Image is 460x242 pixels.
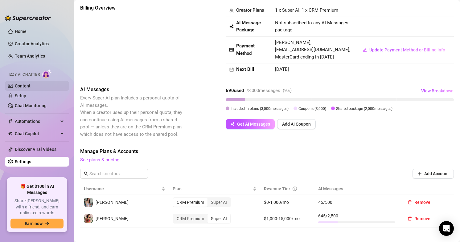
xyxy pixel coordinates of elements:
a: Chat Monitoring [15,103,47,108]
input: Search creators [89,170,139,177]
span: Manage Plans & Accounts [80,148,454,155]
strong: Next Bill [236,67,254,72]
span: plus [417,171,422,176]
th: Plan [169,183,260,195]
button: Update Payment Method or Billing Info [358,45,450,55]
div: Super AI [207,198,230,207]
span: info-circle [293,187,297,191]
a: Discover Viral Videos [15,147,56,152]
th: Username [80,183,169,195]
span: search [84,171,88,176]
span: delete [408,200,412,204]
button: View Breakdown [421,86,454,96]
span: Revenue Tier [264,186,290,191]
span: credit-card [229,48,234,52]
img: logo-BBDzfeDw.svg [5,15,51,21]
span: arrow-right [45,221,49,226]
span: Share [PERSON_NAME] with a friend, and earn unlimited rewards [10,198,64,216]
a: Home [15,29,27,34]
span: Billing Overview [80,4,184,12]
span: Shared package ( 2,000 messages) [336,107,392,111]
strong: Payment Method [236,43,255,56]
strong: AI Message Package [236,20,261,33]
a: Content [15,83,31,88]
span: Remove [414,216,430,221]
button: Add Account [413,169,454,179]
button: Get AI Messages [226,119,275,129]
span: Remove [414,200,430,205]
span: Coupons ( 3,000 ) [298,107,326,111]
button: Add AI Coupon [277,119,316,129]
button: Remove [403,197,435,207]
span: 1 x Super AI, 1 x CRM Premium [275,7,338,13]
span: Earn now [25,221,43,226]
span: calendar [229,67,234,72]
a: See plans & pricing [80,157,119,163]
span: Every Super AI plan includes a personal quota of AI messages. When a creator uses up their person... [80,95,183,137]
button: Earn nowarrow-right [10,219,64,228]
div: CRM Premium [173,214,207,223]
a: Creator Analytics [15,39,64,49]
span: Chat Copilot [15,129,59,139]
span: Plan [173,185,252,192]
span: Included in plans ( 3,000 messages) [231,107,289,111]
img: AI Chatter [42,69,52,78]
strong: Creator Plans [236,7,264,13]
span: ( 9 %) [283,88,292,93]
div: Open Intercom Messenger [439,221,454,236]
span: delete [408,216,412,221]
span: Get AI Messages [237,122,270,127]
span: 645 / 2,500 [318,212,395,219]
a: Setup [15,93,26,98]
a: Team Analytics [15,54,45,58]
span: Username [84,185,160,192]
span: Add Account [424,171,449,176]
img: Chat Copilot [8,131,12,136]
span: AI Messages [80,86,184,93]
th: AI Messages [314,183,399,195]
span: Automations [15,116,59,126]
span: View Breakdown [421,88,454,93]
div: CRM Premium [173,198,207,207]
a: Settings [15,159,31,164]
span: [PERSON_NAME] [96,200,129,205]
td: $0-1,000/mo [260,195,314,210]
img: Maki [84,198,93,207]
span: 🎁 Get $100 in AI Messages [10,184,64,196]
span: Izzy AI Chatter [9,72,40,78]
div: Super AI [207,214,230,223]
span: Update Payment Method or Billing Info [369,47,445,52]
td: $1,000-15,000/mo [260,210,314,228]
button: Remove [403,214,435,224]
span: 45 / 500 [318,199,395,206]
span: thunderbolt [8,119,13,124]
span: / 8,000 messages [246,88,280,93]
span: [DATE] [275,67,289,72]
div: segmented control [173,197,231,207]
strong: 690 used [226,88,244,93]
img: maki [84,214,93,223]
span: edit [363,48,367,52]
span: [PERSON_NAME] [96,216,129,221]
span: team [229,8,234,13]
span: [PERSON_NAME], [EMAIL_ADDRESS][DOMAIN_NAME], MasterCard ending in [DATE] [275,40,350,60]
span: Add AI Coupon [282,122,311,127]
span: Not subscribed to any AI Messages package [275,19,350,34]
div: segmented control [173,214,231,224]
